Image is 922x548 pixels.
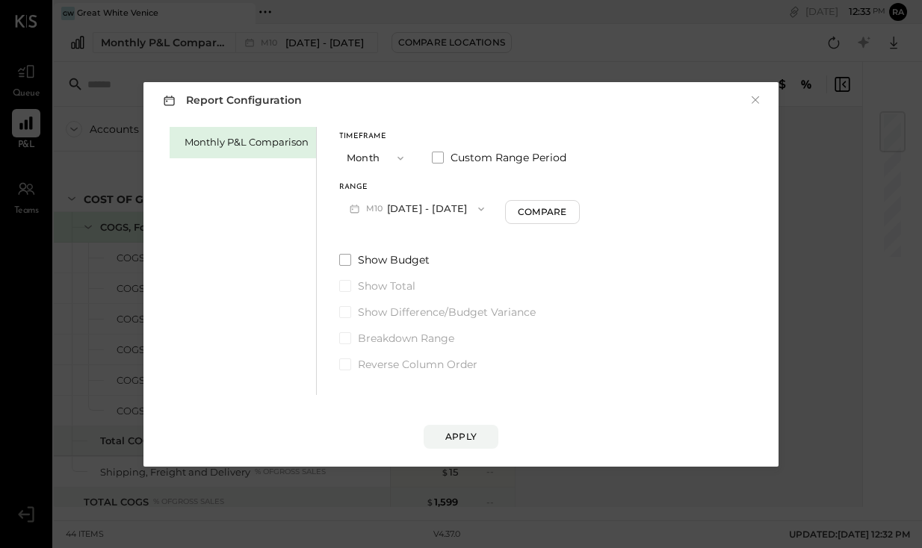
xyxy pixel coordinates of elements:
[339,133,414,140] div: Timeframe
[445,430,477,443] div: Apply
[358,278,415,293] span: Show Total
[339,144,414,172] button: Month
[505,200,580,224] button: Compare
[339,184,495,191] div: Range
[160,91,302,110] h3: Report Configuration
[185,135,309,149] div: Monthly P&L Comparison
[358,331,454,346] span: Breakdown Range
[358,305,536,320] span: Show Difference/Budget Variance
[518,205,566,218] div: Compare
[358,357,477,372] span: Reverse Column Order
[366,203,387,215] span: M10
[424,425,498,449] button: Apply
[749,93,762,108] button: ×
[339,195,495,222] button: M10[DATE] - [DATE]
[451,150,566,165] span: Custom Range Period
[358,252,430,267] span: Show Budget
